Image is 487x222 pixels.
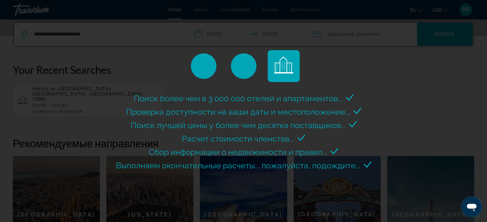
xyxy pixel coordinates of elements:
span: Проверка доступности на ваши даты и местоположение... [126,107,350,117]
span: Поиск более чем в 3 000 000 отелей и апартаментов... [134,94,343,103]
span: Поиск лучшей цены у более чем десятка поставщиков... [131,120,346,130]
span: Расчет стоимости членства... [182,134,294,143]
iframe: Кнопка запуска окна обмена сообщениями [461,196,482,217]
span: Сбор информации о недвижимости и правил... [149,147,327,157]
span: Выполняем окончательные расчеты... пожалуйста, подождите... [116,161,361,170]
